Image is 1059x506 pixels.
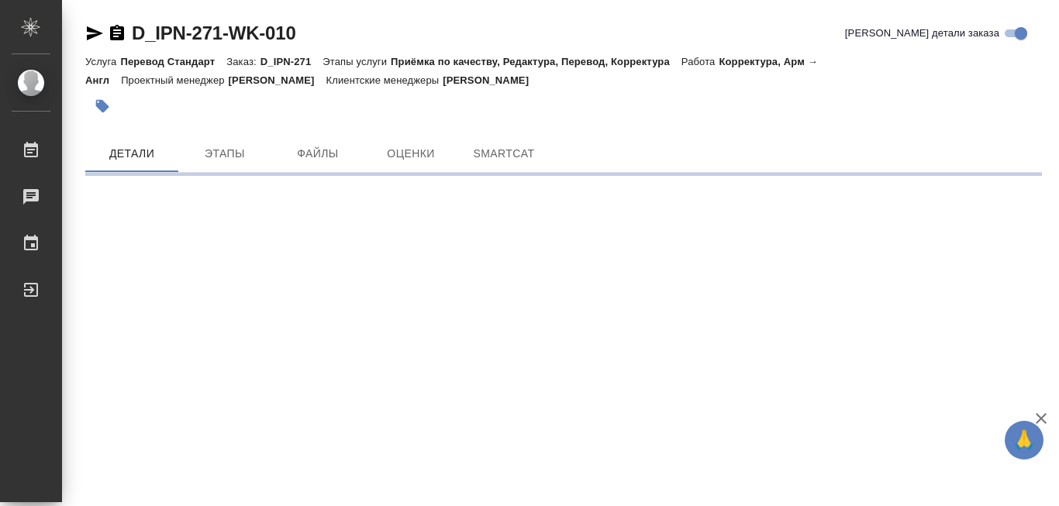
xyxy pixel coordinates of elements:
[391,56,681,67] p: Приёмка по качеству, Редактура, Перевод, Корректура
[85,89,119,123] button: Добавить тэг
[1011,424,1037,456] span: 🙏
[229,74,326,86] p: [PERSON_NAME]
[467,144,541,164] span: SmartCat
[281,144,355,164] span: Файлы
[95,144,169,164] span: Детали
[226,56,260,67] p: Заказ:
[374,144,448,164] span: Оценки
[120,56,226,67] p: Перевод Стандарт
[681,56,719,67] p: Работа
[85,24,104,43] button: Скопировать ссылку для ЯМессенджера
[188,144,262,164] span: Этапы
[323,56,391,67] p: Этапы услуги
[443,74,540,86] p: [PERSON_NAME]
[1005,421,1043,460] button: 🙏
[326,74,443,86] p: Клиентские менеджеры
[85,56,120,67] p: Услуга
[108,24,126,43] button: Скопировать ссылку
[845,26,999,41] span: [PERSON_NAME] детали заказа
[260,56,323,67] p: D_IPN-271
[132,22,296,43] a: D_IPN-271-WK-010
[121,74,228,86] p: Проектный менеджер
